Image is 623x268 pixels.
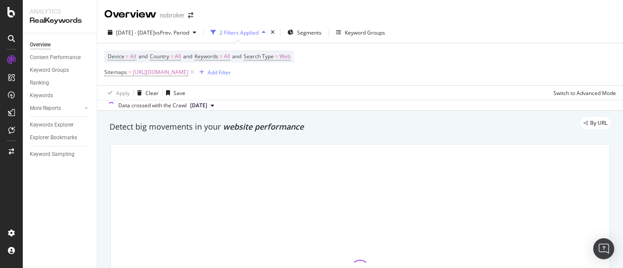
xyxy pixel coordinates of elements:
[333,25,389,39] button: Keyword Groups
[30,40,91,49] a: Overview
[108,53,124,60] span: Device
[188,12,193,18] div: arrow-right-arrow-left
[232,53,241,60] span: and
[145,89,159,97] div: Clear
[30,78,91,88] a: Ranking
[134,86,159,100] button: Clear
[580,117,611,129] div: legacy label
[30,104,82,113] a: More Reports
[116,29,155,36] span: [DATE] - [DATE]
[345,29,385,36] div: Keyword Groups
[30,133,91,142] a: Explorer Bookmarks
[104,68,127,76] span: Sitemaps
[219,29,258,36] div: 2 Filters Applied
[280,50,290,63] span: Web
[130,50,136,63] span: All
[104,25,200,39] button: [DATE] - [DATE]vsPrev. Period
[104,86,130,100] button: Apply
[30,120,74,130] div: Keywords Explorer
[155,29,189,36] span: vs Prev. Period
[30,150,74,159] div: Keyword Sampling
[275,53,278,60] span: =
[219,53,223,60] span: =
[126,53,129,60] span: =
[30,53,91,62] a: Content Performance
[195,53,218,60] span: Keywords
[160,11,184,20] div: nobroker
[269,28,276,37] div: times
[553,89,616,97] div: Switch to Advanced Mode
[173,89,185,97] div: Save
[104,7,156,22] div: Overview
[208,69,231,76] div: Add Filter
[590,120,607,126] span: By URL
[224,50,230,63] span: All
[163,86,185,100] button: Save
[116,89,130,97] div: Apply
[593,238,614,259] div: Open Intercom Messenger
[30,66,91,75] a: Keyword Groups
[196,67,231,78] button: Add Filter
[30,78,49,88] div: Ranking
[30,120,91,130] a: Keywords Explorer
[30,91,53,100] div: Keywords
[150,53,169,60] span: Country
[118,102,187,109] div: Data crossed with the Crawl
[190,102,207,109] span: 2025 Jul. 7th
[170,53,173,60] span: =
[183,53,192,60] span: and
[30,133,77,142] div: Explorer Bookmarks
[30,40,51,49] div: Overview
[30,53,81,62] div: Content Performance
[128,68,131,76] span: =
[30,66,69,75] div: Keyword Groups
[244,53,274,60] span: Search Type
[207,25,269,39] button: 2 Filters Applied
[138,53,148,60] span: and
[30,91,91,100] a: Keywords
[187,100,218,111] button: [DATE]
[30,150,91,159] a: Keyword Sampling
[30,104,61,113] div: More Reports
[297,29,322,36] span: Segments
[133,66,188,78] span: [URL][DOMAIN_NAME]
[175,50,181,63] span: All
[30,7,90,16] div: Analytics
[550,86,616,100] button: Switch to Advanced Mode
[30,16,90,26] div: RealKeywords
[284,25,325,39] button: Segments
